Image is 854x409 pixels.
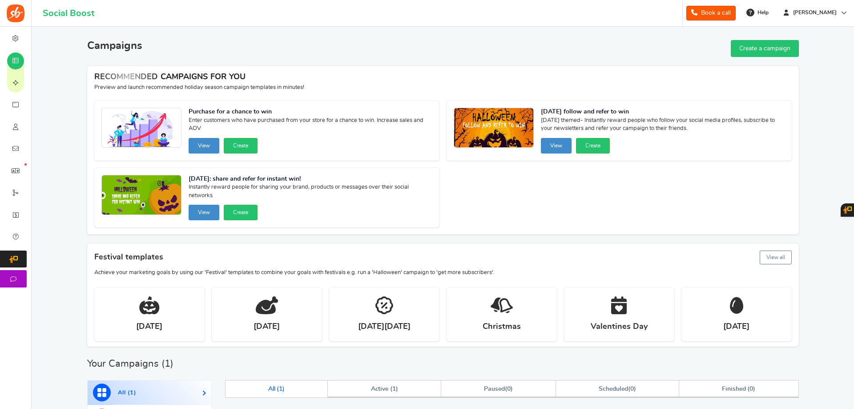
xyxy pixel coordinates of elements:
[731,40,799,57] a: Create a campaign
[749,386,753,392] span: 0
[189,108,432,117] strong: Purchase for a chance to win
[599,386,628,392] span: Scheduled
[130,390,134,396] span: 1
[686,6,736,20] a: Book a call
[43,8,94,18] h1: Social Boost
[94,249,792,266] h4: Festival templates
[102,175,181,215] img: Recommended Campaigns
[371,386,399,392] span: Active ( )
[484,386,513,392] span: ( )
[392,386,396,392] span: 1
[165,359,170,369] span: 1
[189,205,219,220] button: View
[268,386,285,392] span: All ( )
[723,321,749,332] strong: [DATE]
[94,269,792,277] p: Achieve your marketing goals by using our 'Festival' templates to combine your goals with festiva...
[358,321,411,332] strong: [DATE][DATE]
[94,84,792,92] p: Preview and launch recommended holiday season campaign templates in minutes!
[118,390,137,396] span: All ( )
[87,359,173,368] h2: Your Campaigns ( )
[755,9,769,16] span: Help
[189,175,432,184] strong: [DATE]: share and refer for instant win!
[760,251,792,264] button: View all
[279,386,282,392] span: 1
[224,205,258,220] button: Create
[599,386,636,392] span: ( )
[541,108,785,117] strong: [DATE] follow and refer to win
[224,138,258,154] button: Create
[189,138,219,154] button: View
[507,386,511,392] span: 0
[102,108,181,148] img: Recommended Campaigns
[722,386,755,392] span: Finished ( )
[87,40,142,52] h2: Campaigns
[136,321,162,332] strong: [DATE]
[630,386,634,392] span: 0
[484,386,505,392] span: Paused
[24,163,27,166] em: New
[541,138,572,154] button: View
[189,117,432,134] span: Enter customers who have purchased from your store for a chance to win. Increase sales and AOV
[591,321,648,332] strong: Valentines Day
[483,321,521,332] strong: Christmas
[7,4,24,22] img: Social Boost
[254,321,280,332] strong: [DATE]
[94,73,792,82] h4: RECOMMENDED CAMPAIGNS FOR YOU
[454,108,533,148] img: Recommended Campaigns
[189,183,432,201] span: Instantly reward people for sharing your brand, products or messages over their social networks
[743,5,773,20] a: Help
[576,138,610,154] button: Create
[790,9,840,16] span: [PERSON_NAME]
[541,117,785,134] span: [DATE] themed- Instantly reward people who follow your social media profiles, subscribe to your n...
